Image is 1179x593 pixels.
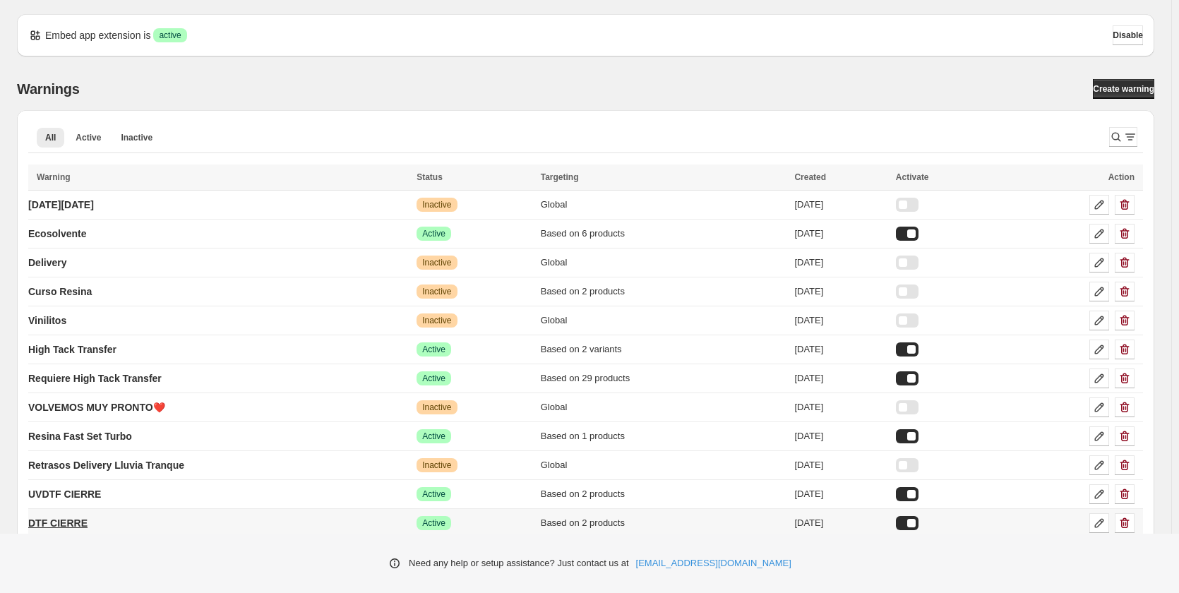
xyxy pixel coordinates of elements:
[541,458,786,472] div: Global
[1113,30,1143,41] span: Disable
[794,516,887,530] div: [DATE]
[794,342,887,357] div: [DATE]
[422,373,445,384] span: Active
[541,487,786,501] div: Based on 2 products
[28,227,86,241] p: Ecosolvente
[417,172,443,182] span: Status
[422,402,451,413] span: Inactive
[28,198,94,212] p: [DATE][DATE]
[541,400,786,414] div: Global
[28,338,116,361] a: High Tack Transfer
[794,198,887,212] div: [DATE]
[28,400,165,414] p: VOLVEMOS MUY PRONTO❤️
[794,227,887,241] div: [DATE]
[28,256,66,270] p: Delivery
[636,556,791,570] a: [EMAIL_ADDRESS][DOMAIN_NAME]
[28,512,88,534] a: DTF CIERRE
[422,257,451,268] span: Inactive
[794,284,887,299] div: [DATE]
[794,400,887,414] div: [DATE]
[794,172,826,182] span: Created
[28,193,94,216] a: [DATE][DATE]
[794,256,887,270] div: [DATE]
[28,396,165,419] a: VOLVEMOS MUY PRONTO❤️
[541,198,786,212] div: Global
[794,458,887,472] div: [DATE]
[28,280,92,303] a: Curso Resina
[896,172,929,182] span: Activate
[794,429,887,443] div: [DATE]
[1093,79,1154,99] a: Create warning
[541,313,786,328] div: Global
[28,454,184,477] a: Retrasos Delivery Lluvia Tranque
[1093,83,1154,95] span: Create warning
[1109,127,1137,147] button: Search and filter results
[28,313,66,328] p: Vinilitos
[28,309,66,332] a: Vinilitos
[541,429,786,443] div: Based on 1 products
[422,344,445,355] span: Active
[28,251,66,274] a: Delivery
[541,342,786,357] div: Based on 2 variants
[422,431,445,442] span: Active
[422,199,451,210] span: Inactive
[28,342,116,357] p: High Tack Transfer
[541,227,786,241] div: Based on 6 products
[1113,25,1143,45] button: Disable
[28,371,162,385] p: Requiere High Tack Transfer
[159,30,181,41] span: active
[541,516,786,530] div: Based on 2 products
[28,429,132,443] p: Resina Fast Set Turbo
[422,315,451,326] span: Inactive
[541,284,786,299] div: Based on 2 products
[28,516,88,530] p: DTF CIERRE
[541,172,579,182] span: Targeting
[28,483,101,505] a: UVDTF CIERRE
[422,489,445,500] span: Active
[28,367,162,390] a: Requiere High Tack Transfer
[422,286,451,297] span: Inactive
[794,313,887,328] div: [DATE]
[422,228,445,239] span: Active
[28,222,86,245] a: Ecosolvente
[28,284,92,299] p: Curso Resina
[794,487,887,501] div: [DATE]
[76,132,101,143] span: Active
[1108,172,1135,182] span: Action
[28,487,101,501] p: UVDTF CIERRE
[541,371,786,385] div: Based on 29 products
[794,371,887,385] div: [DATE]
[45,132,56,143] span: All
[28,458,184,472] p: Retrasos Delivery Lluvia Tranque
[45,28,150,42] p: Embed app extension is
[422,460,451,471] span: Inactive
[541,256,786,270] div: Global
[121,132,152,143] span: Inactive
[422,517,445,529] span: Active
[17,80,80,97] h2: Warnings
[37,172,71,182] span: Warning
[28,425,132,448] a: Resina Fast Set Turbo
